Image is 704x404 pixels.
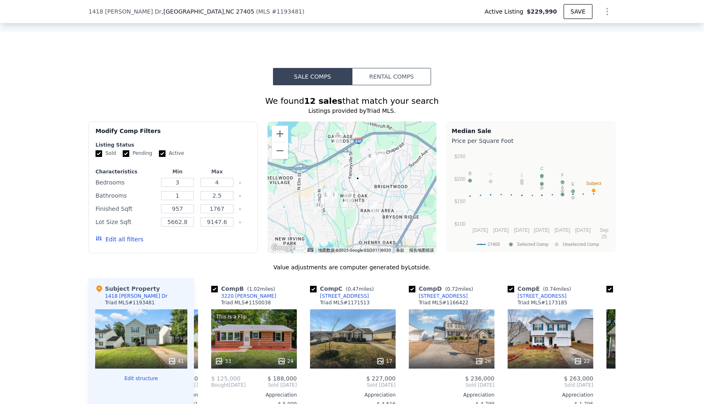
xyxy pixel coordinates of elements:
[361,218,370,232] div: 3220 Fielding Pl
[561,181,564,186] text: G
[123,150,152,157] label: Pending
[409,248,434,252] a: 报告地图错误
[442,286,476,292] span: ( miles)
[564,375,593,382] span: $ 263,000
[304,96,343,106] strong: 12 sales
[159,168,196,175] div: Min
[238,221,242,224] button: Clear
[508,285,574,293] div: Comp E
[540,174,543,179] text: D
[447,286,458,292] span: 0.72
[168,357,184,365] div: 41
[473,227,488,233] text: [DATE]
[601,234,607,240] text: 25
[270,243,297,253] a: 在 Google 地图中打开此区域（会打开一个新窗口）
[606,382,692,388] span: Sold [DATE]
[540,166,543,171] text: C
[268,375,297,382] span: $ 188,000
[89,263,615,271] div: Value adjustments are computer generated by Lotside .
[409,392,494,398] div: Appreciation
[314,201,323,215] div: 3703 Roseheim Ct
[455,154,466,159] text: $250
[96,190,156,201] div: Bathrooms
[211,382,246,388] div: [DATE]
[485,7,527,16] span: Active Listing
[89,95,615,107] div: We found that match your search
[396,248,404,252] a: 条款（在新标签页中打开）
[96,142,251,148] div: Listing Status
[123,150,129,157] input: Pending
[475,357,491,365] div: 26
[575,227,591,233] text: [DATE]
[308,248,313,252] button: 键盘快捷键
[320,299,370,306] div: Triad MLS # 1171513
[221,293,276,299] div: 3220 [PERSON_NAME]
[563,242,599,247] text: Unselected Comp
[455,176,466,182] text: $200
[521,171,522,176] text: I
[249,286,260,292] span: 1.02
[310,293,369,299] a: [STREET_ADDRESS]
[214,313,248,321] div: This is a Flip
[89,107,615,115] div: Listings provided by Triad MLS .
[541,178,543,183] text: J
[518,299,567,306] div: Triad MLS # 1173185
[599,227,608,233] text: Sep
[469,171,471,176] text: B
[96,168,156,175] div: Characteristics
[96,127,251,142] div: Modify Comp Filters
[333,131,343,145] div: 4906 Yellow Locust Dr
[159,150,184,157] label: Active
[320,293,369,299] div: [STREET_ADDRESS]
[514,227,529,233] text: [DATE]
[409,382,494,388] span: Sold [DATE]
[366,152,375,166] div: 2106 Sheldon Rd
[487,242,500,247] text: 27405
[376,357,392,365] div: 17
[272,142,288,159] button: 缩小
[555,227,570,233] text: [DATE]
[105,299,155,306] div: Triad MLS # 1193481
[380,160,389,174] div: 3 Chapel Downs Ct
[221,299,271,306] div: Triad MLS # 1150038
[96,203,156,215] div: Finished Sqft
[161,7,254,16] span: , [GEOGRAPHIC_DATA]
[95,285,160,293] div: Subject Property
[572,188,574,193] text: L
[322,191,331,205] div: 2607 Nana Ln
[508,382,593,388] span: Sold [DATE]
[277,357,294,365] div: 24
[561,185,564,190] text: A
[489,172,492,177] text: H
[211,392,297,398] div: Appreciation
[96,216,156,228] div: Lot Size Sqft
[96,235,143,243] button: Edit all filters
[329,191,338,205] div: 3507 Mizell Rd
[586,181,601,186] text: Subject
[606,392,692,398] div: Appreciation
[564,4,592,19] button: SAVE
[238,208,242,211] button: Clear
[105,293,168,299] div: 1418 [PERSON_NAME] Dr
[517,242,548,247] text: Selected Comp
[353,174,362,188] div: 1418 Asher Downs Dr
[256,7,305,16] div: ( )
[258,8,270,15] span: MLS
[561,173,564,177] text: F
[89,7,161,16] span: 1418 [PERSON_NAME] Dr
[238,181,242,184] button: Clear
[455,198,466,204] text: $150
[606,285,673,293] div: Comp F
[574,357,590,365] div: 22
[310,392,396,398] div: Appreciation
[310,382,396,388] span: Sold [DATE]
[238,194,242,198] button: Clear
[571,182,574,187] text: E
[244,286,278,292] span: ( miles)
[455,221,466,227] text: $100
[246,382,297,388] span: Sold [DATE]
[452,147,610,250] svg: A chart.
[211,382,229,388] span: Bought
[508,392,593,398] div: Appreciation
